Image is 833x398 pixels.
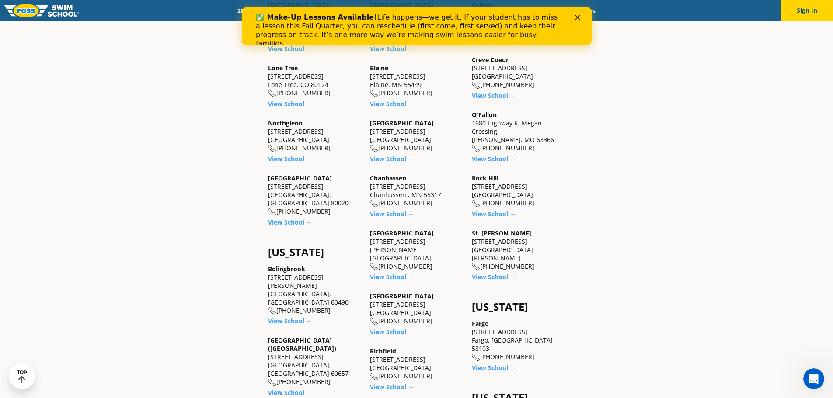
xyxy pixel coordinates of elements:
[472,55,565,89] div: [STREET_ADDRESS] [GEOGRAPHIC_DATA] [PHONE_NUMBER]
[370,119,463,152] div: [STREET_ADDRESS] [GEOGRAPHIC_DATA] [PHONE_NUMBER]
[268,246,361,258] h4: [US_STATE]
[268,64,298,72] a: Lone Tree
[370,64,388,72] a: Blaine
[268,45,312,53] a: View School →
[268,317,312,325] a: View School →
[370,90,378,97] img: location-phone-o-icon.svg
[268,218,312,226] a: View School →
[472,210,516,218] a: View School →
[370,292,434,300] a: [GEOGRAPHIC_DATA]
[242,7,592,45] iframe: Intercom live chat banner
[370,347,463,381] div: [STREET_ADDRESS] [GEOGRAPHIC_DATA] [PHONE_NUMBER]
[4,4,79,17] img: FOSS Swim School Logo
[370,318,378,325] img: location-phone-o-icon.svg
[370,229,463,271] div: [STREET_ADDRESS][PERSON_NAME] [GEOGRAPHIC_DATA] [PHONE_NUMBER]
[472,229,531,237] a: St. [PERSON_NAME]
[268,388,312,397] a: View School →
[370,347,396,355] a: Richfield
[370,100,414,108] a: View School →
[472,200,480,208] img: location-phone-o-icon.svg
[370,292,463,325] div: [STREET_ADDRESS] [GEOGRAPHIC_DATA] [PHONE_NUMBER]
[268,265,361,315] div: [STREET_ADDRESS][PERSON_NAME] [GEOGRAPHIC_DATA], [GEOGRAPHIC_DATA] 60490 [PHONE_NUMBER]
[370,45,414,53] a: View School →
[472,55,509,64] a: Creve Coeur
[539,7,567,15] a: Blog
[268,155,312,163] a: View School →
[268,100,312,108] a: View School →
[472,174,498,182] a: Rock Hill
[472,354,480,361] img: location-phone-o-icon.svg
[14,6,135,14] b: ✅ Make-Up Lessons Available!
[321,7,398,15] a: Swim Path® Program
[472,145,480,152] img: location-phone-o-icon.svg
[268,64,361,97] div: [STREET_ADDRESS] Lone Tree, CO 80124 [PHONE_NUMBER]
[268,119,361,152] div: [STREET_ADDRESS] [GEOGRAPHIC_DATA] [PHONE_NUMBER]
[472,91,516,100] a: View School →
[370,263,378,270] img: location-phone-o-icon.svg
[14,6,322,41] div: Life happens—we get it. If your student has to miss a lesson this Fall Quarter, you can reschedul...
[370,210,414,218] a: View School →
[268,208,276,216] img: location-phone-o-icon.svg
[268,119,303,127] a: Northglenn
[268,336,336,353] a: [GEOGRAPHIC_DATA] ([GEOGRAPHIC_DATA])
[285,7,321,15] a: Schools
[472,319,565,361] div: [STREET_ADDRESS] Fargo, [GEOGRAPHIC_DATA] 58103 [PHONE_NUMBER]
[472,263,480,270] img: location-phone-o-icon.svg
[370,373,378,381] img: location-phone-o-icon.svg
[370,174,406,182] a: Chanhassen
[370,174,463,208] div: [STREET_ADDRESS] Chanhassen , MN 55317 [PHONE_NUMBER]
[268,265,305,273] a: Bolingbrook
[472,301,565,313] h4: [US_STATE]
[370,328,414,336] a: View School →
[472,155,516,163] a: View School →
[370,145,378,152] img: location-phone-o-icon.svg
[268,307,276,315] img: location-phone-o-icon.svg
[370,229,434,237] a: [GEOGRAPHIC_DATA]
[370,119,434,127] a: [GEOGRAPHIC_DATA]
[472,273,516,281] a: View School →
[268,174,361,216] div: [STREET_ADDRESS] [GEOGRAPHIC_DATA], [GEOGRAPHIC_DATA] 80020 [PHONE_NUMBER]
[268,145,276,152] img: location-phone-o-icon.svg
[472,229,565,271] div: [STREET_ADDRESS] [GEOGRAPHIC_DATA][PERSON_NAME] [PHONE_NUMBER]
[268,174,332,182] a: [GEOGRAPHIC_DATA]
[17,370,27,383] div: TOP
[268,336,361,386] div: [STREET_ADDRESS] [GEOGRAPHIC_DATA], [GEOGRAPHIC_DATA] 60657 [PHONE_NUMBER]
[370,383,414,391] a: View School →
[333,8,342,13] div: Close
[370,273,414,281] a: View School →
[398,7,447,15] a: About FOSS
[803,368,824,389] iframe: Intercom live chat
[268,379,276,386] img: location-phone-o-icon.svg
[370,64,463,97] div: [STREET_ADDRESS] Blaine, MN 55449 [PHONE_NUMBER]
[230,7,285,15] a: 2025 Calendar
[472,82,480,89] img: location-phone-o-icon.svg
[472,111,497,119] a: O'Fallon
[472,111,565,152] div: 1680 Highway K, Megan Crossing [PERSON_NAME], MO 63366 [PHONE_NUMBER]
[268,90,276,97] img: location-phone-o-icon.svg
[370,200,378,208] img: location-phone-o-icon.svg
[567,7,603,15] a: Careers
[472,319,489,328] a: Fargo
[447,7,540,15] a: Swim Like [PERSON_NAME]
[370,155,414,163] a: View School →
[472,363,516,372] a: View School →
[472,174,565,208] div: [STREET_ADDRESS] [GEOGRAPHIC_DATA] [PHONE_NUMBER]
